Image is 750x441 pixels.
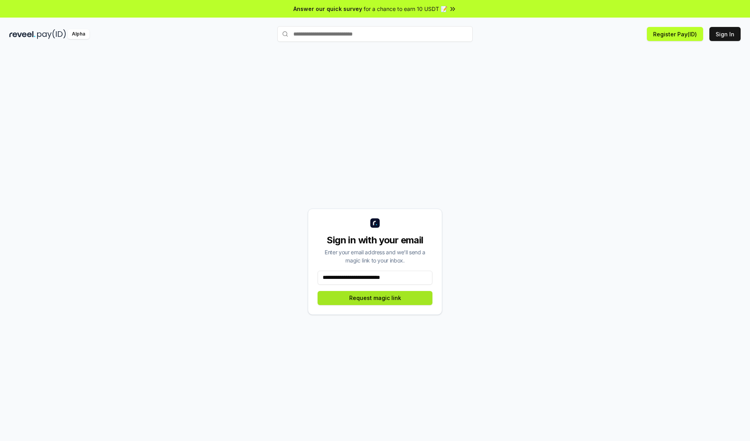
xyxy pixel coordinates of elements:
button: Register Pay(ID) [647,27,703,41]
div: Alpha [68,29,89,39]
img: logo_small [370,218,380,228]
div: Enter your email address and we’ll send a magic link to your inbox. [318,248,432,264]
span: for a chance to earn 10 USDT 📝 [364,5,447,13]
img: pay_id [37,29,66,39]
span: Answer our quick survey [293,5,362,13]
div: Sign in with your email [318,234,432,246]
button: Sign In [709,27,741,41]
img: reveel_dark [9,29,36,39]
button: Request magic link [318,291,432,305]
